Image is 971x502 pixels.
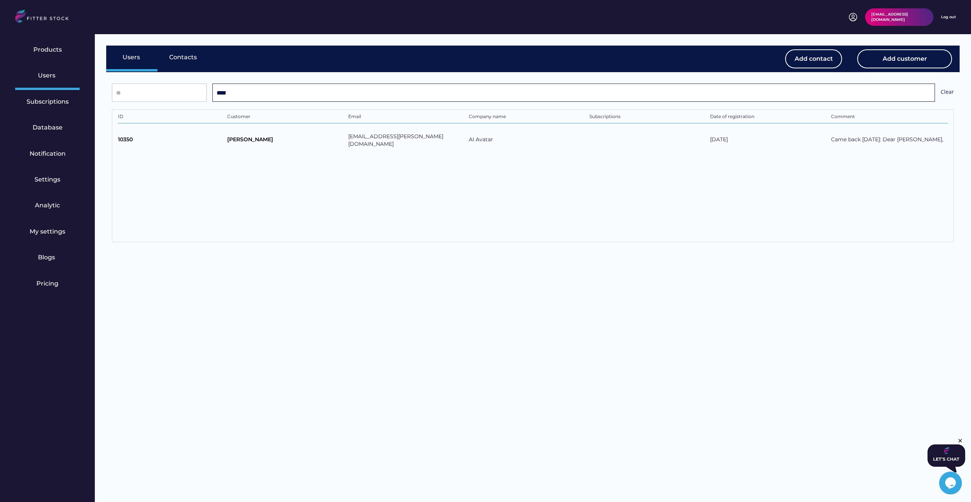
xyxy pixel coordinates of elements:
[33,123,63,132] div: Database
[348,133,465,148] div: [EMAIL_ADDRESS][PERSON_NAME][DOMAIN_NAME]
[118,114,223,121] div: ID
[848,13,858,22] img: profile-circle.svg
[348,114,465,121] div: Email
[30,150,66,158] div: Notification
[941,14,956,20] div: Log out
[710,114,827,121] div: Date of registration
[118,136,223,145] div: 10350
[871,12,927,22] div: [EMAIL_ADDRESS][DOMAIN_NAME]
[169,53,197,62] div: Contacts
[15,9,75,25] img: LOGO.svg
[469,136,586,145] div: AI Avatar
[227,136,344,145] div: [PERSON_NAME]
[469,114,586,121] div: Company name
[30,227,65,236] div: My settings
[941,88,954,98] div: Clear
[35,201,60,210] div: Analytic
[589,114,706,121] div: Subscriptions
[939,472,963,494] iframe: chat widget
[857,49,952,68] button: Add customer
[831,136,948,144] div: Came back [DATE]: Dear [PERSON_NAME],
[710,136,827,145] div: [DATE]
[36,279,58,288] div: Pricing
[38,253,57,262] div: Blogs
[38,71,57,80] div: Users
[123,53,141,62] div: Users
[35,175,60,184] div: Settings
[33,46,62,54] div: Products
[927,437,965,472] iframe: chat widget
[831,114,948,121] div: Comment
[27,98,69,106] div: Subscriptions
[227,114,344,121] div: Customer
[785,49,842,68] button: Add contact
